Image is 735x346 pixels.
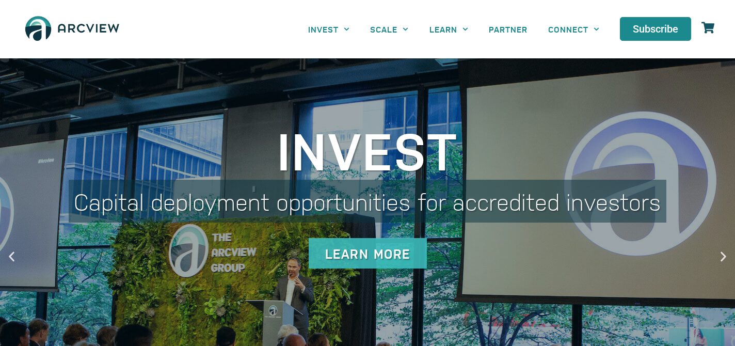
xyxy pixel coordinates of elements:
a: INVEST [298,18,360,41]
div: Invest [69,123,666,175]
div: Capital deployment opportunities for accredited investors [69,180,666,223]
a: Subscribe [620,17,691,41]
div: Next slide [717,250,730,263]
img: The Arcview Group [21,10,124,48]
a: SCALE [360,18,419,41]
a: LEARN [419,18,478,41]
div: Previous slide [5,250,18,263]
nav: Menu [298,18,610,41]
a: PARTNER [478,18,538,41]
div: Learn More [309,238,427,269]
span: Subscribe [633,24,678,34]
a: CONNECT [538,18,610,41]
